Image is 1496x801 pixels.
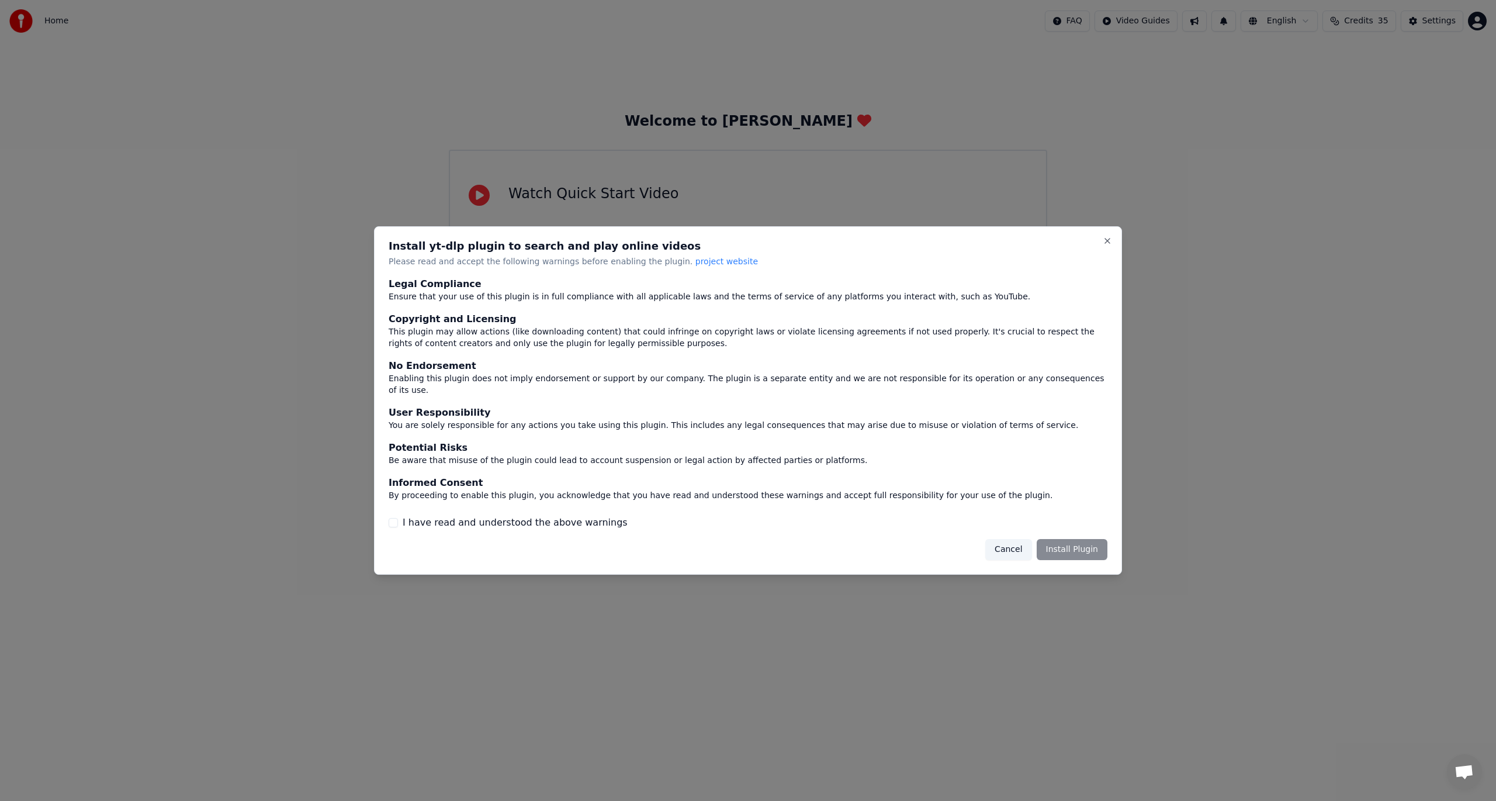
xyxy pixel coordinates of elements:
div: By proceeding to enable this plugin, you acknowledge that you have read and understood these warn... [389,490,1107,502]
p: Please read and accept the following warnings before enabling the plugin. [389,256,1107,268]
div: Ensure that your use of this plugin is in full compliance with all applicable laws and the terms ... [389,291,1107,303]
div: Copyright and Licensing [389,312,1107,326]
div: Informed Consent [389,476,1107,490]
div: Legal Compliance [389,277,1107,291]
h2: Install yt-dlp plugin to search and play online videos [389,241,1107,251]
div: User Responsibility [389,406,1107,420]
div: You are solely responsible for any actions you take using this plugin. This includes any legal co... [389,420,1107,431]
div: This plugin may allow actions (like downloading content) that could infringe on copyright laws or... [389,326,1107,350]
div: Enabling this plugin does not imply endorsement or support by our company. The plugin is a separa... [389,373,1107,396]
button: Cancel [985,539,1031,560]
div: Be aware that misuse of the plugin could lead to account suspension or legal action by affected p... [389,455,1107,467]
label: I have read and understood the above warnings [403,516,628,530]
div: Potential Risks [389,441,1107,455]
div: No Endorsement [389,359,1107,373]
span: project website [695,257,758,266]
